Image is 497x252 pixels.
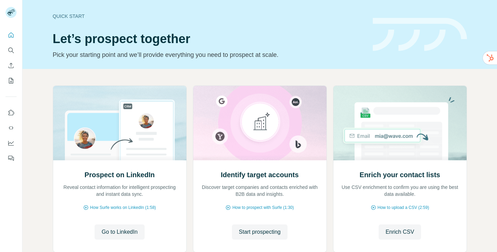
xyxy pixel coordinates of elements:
h2: Prospect on LinkedIn [85,170,155,180]
button: Enrich CSV [379,224,421,240]
button: Quick start [6,29,17,41]
img: Enrich your contact lists [333,86,467,160]
button: Start prospecting [232,224,288,240]
img: Prospect on LinkedIn [53,86,187,160]
div: Quick start [53,13,364,20]
p: Reveal contact information for intelligent prospecting and instant data sync. [60,184,179,198]
button: Go to LinkedIn [95,224,144,240]
span: How to prospect with Surfe (1:30) [232,204,294,211]
button: Feedback [6,152,17,164]
span: Enrich CSV [386,228,414,236]
h2: Enrich your contact lists [360,170,440,180]
span: Start prospecting [239,228,281,236]
button: Dashboard [6,137,17,149]
p: Pick your starting point and we’ll provide everything you need to prospect at scale. [53,50,364,60]
span: How to upload a CSV (2:59) [378,204,429,211]
button: Enrich CSV [6,59,17,72]
button: My lists [6,74,17,87]
h1: Let’s prospect together [53,32,364,46]
button: Use Surfe API [6,122,17,134]
img: Identify target accounts [193,86,327,160]
button: Use Surfe on LinkedIn [6,107,17,119]
p: Discover target companies and contacts enriched with B2B data and insights. [200,184,320,198]
h2: Identify target accounts [221,170,299,180]
span: How Surfe works on LinkedIn (1:58) [90,204,156,211]
span: Go to LinkedIn [101,228,137,236]
button: Search [6,44,17,57]
img: banner [373,18,467,51]
p: Use CSV enrichment to confirm you are using the best data available. [340,184,460,198]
